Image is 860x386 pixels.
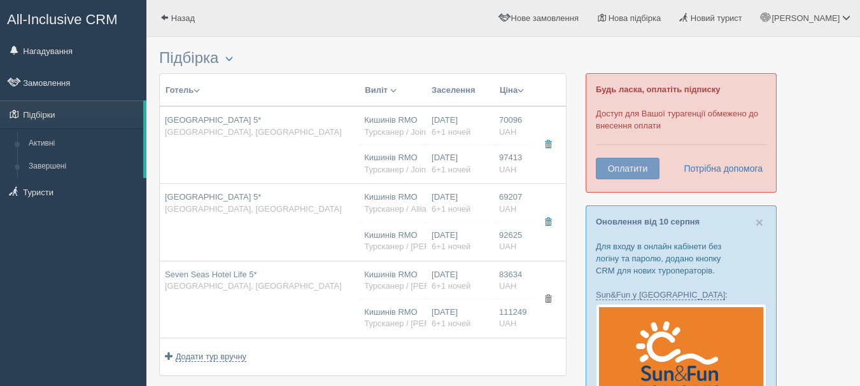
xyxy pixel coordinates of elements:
th: Заселення [426,74,494,107]
span: 6+1 ночей [432,204,470,214]
span: Нова підбірка [609,13,661,23]
span: Турсканер / Alliance [364,204,440,214]
button: Close [756,216,763,229]
a: Sun&Fun у [GEOGRAPHIC_DATA] [596,290,725,300]
div: [DATE] [432,152,489,176]
span: Турсканер / [PERSON_NAME] [364,281,479,291]
span: 6+1 ночей [432,319,470,328]
span: 92625 [499,230,522,240]
span: Назад [171,13,195,23]
div: [DATE] [432,191,489,215]
span: Турсканер / [PERSON_NAME] [364,319,479,328]
div: [DATE] [432,114,489,138]
h3: Підбірка [159,50,567,67]
span: [GEOGRAPHIC_DATA] 5* [165,115,261,125]
span: Турсканер / [PERSON_NAME] [364,242,479,251]
span: Додати тур вручну [176,352,247,362]
span: UAH [499,204,516,214]
button: Оплатити [596,158,659,179]
a: Завершені [23,155,143,178]
span: 6+1 ночей [432,127,470,137]
span: [GEOGRAPHIC_DATA], [GEOGRAPHIC_DATA] [165,127,342,137]
span: [GEOGRAPHIC_DATA], [GEOGRAPHIC_DATA] [165,281,342,291]
span: × [756,215,763,230]
span: UAH [499,127,516,137]
span: All-Inclusive CRM [7,11,118,27]
span: 6+1 ночей [432,281,470,291]
button: Виліт [364,83,397,97]
span: 83634 [499,270,522,279]
span: Турсканер / JoinUP! [364,127,440,137]
button: Ціна [499,83,525,97]
span: 97413 [499,153,522,162]
div: Кишинів RMO [364,307,421,330]
p: : [596,289,766,301]
div: [DATE] [432,230,489,253]
div: [DATE] [432,307,489,330]
div: Доступ для Вашої турагенції обмежено до внесення оплати [586,73,777,193]
a: All-Inclusive CRM [1,1,146,36]
span: [GEOGRAPHIC_DATA] 5* [165,192,261,202]
span: Виліт [365,85,388,95]
span: Турсканер / JoinUP! [364,165,440,174]
span: 111249 [499,307,526,317]
div: Кишинів RMO [364,114,421,138]
span: [PERSON_NAME] [772,13,840,23]
button: Готель [165,83,201,97]
span: UAH [499,242,516,251]
span: UAH [499,165,516,174]
a: Потрібна допомога [675,158,763,179]
span: UAH [499,281,516,291]
a: Додати тур вручну [165,352,246,361]
span: UAH [499,319,516,328]
div: Кишинів RMO [364,230,421,253]
p: Для входу в онлайн кабінети без логіну та паролю, додано кнопку CRM для нових туроператорів. [596,240,766,277]
span: [GEOGRAPHIC_DATA], [GEOGRAPHIC_DATA] [165,204,342,214]
div: Кишинів RMO [364,269,421,293]
span: Новий турист [691,13,742,23]
span: Нове замовлення [511,13,579,23]
b: Будь ласка, оплатіть підписку [596,85,720,94]
span: 69207 [499,192,522,202]
a: Оновлення від 10 серпня [596,217,700,226]
span: 6+1 ночей [432,165,470,174]
span: Seven Seas Hotel Life 5* [165,270,257,279]
span: 6+1 ночей [432,242,470,251]
a: Активні [23,132,143,155]
div: Кишинів RMO [364,152,421,176]
div: Кишинів RMO [364,191,421,215]
div: [DATE] [432,269,489,293]
span: 70096 [499,115,522,125]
